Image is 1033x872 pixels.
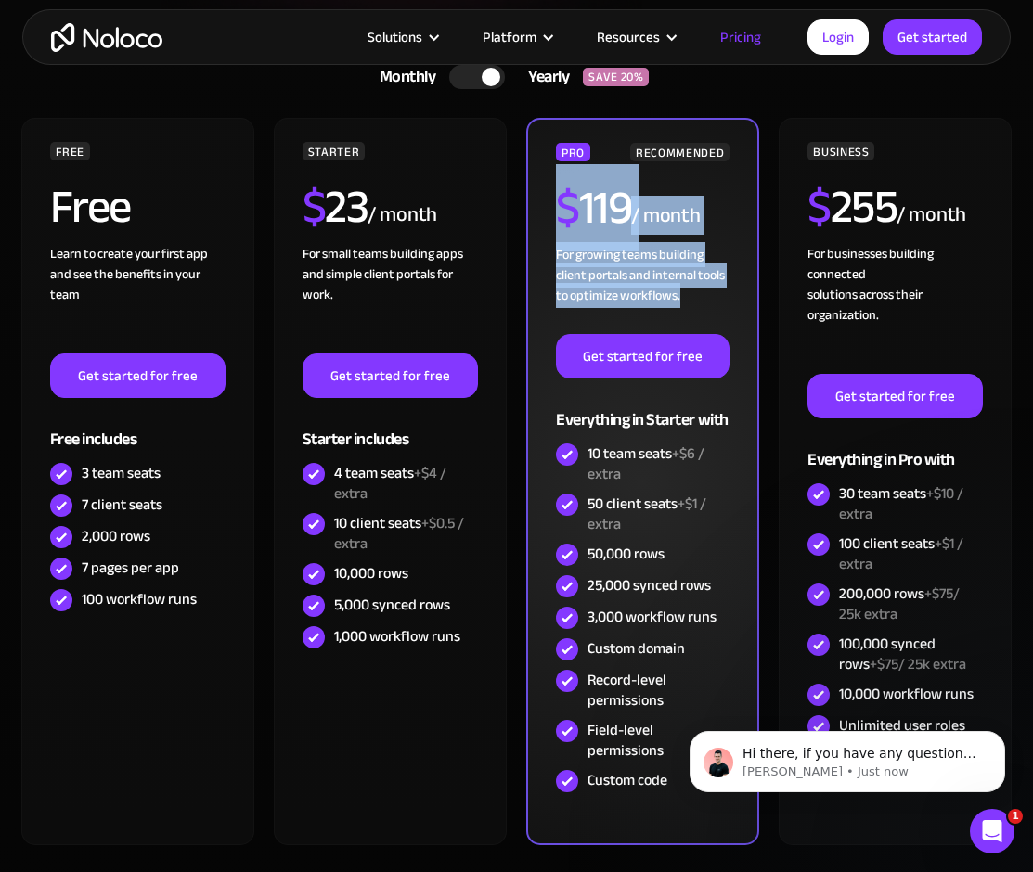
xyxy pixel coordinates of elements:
div: Starter includes [303,398,478,458]
a: Get started for free [303,353,478,398]
h2: 119 [556,185,631,231]
div: 50 client seats [588,494,730,534]
div: 7 pages per app [82,558,179,578]
a: home [51,23,162,52]
div: 10,000 rows [334,563,408,583]
div: 100 client seats [839,533,983,574]
div: 10 client seats [334,513,478,554]
iframe: Intercom notifications message [662,692,1033,822]
div: Record-level permissions [588,670,730,711]
div: Everything in Starter with [556,378,730,439]
span: +$75/ 25k extra [870,650,966,678]
div: For small teams building apps and simple client portals for work. ‍ [303,244,478,353]
div: 25,000 synced rows [588,575,711,596]
iframe: Intercom live chat [970,809,1014,853]
div: Everything in Pro with [807,418,983,479]
span: +$6 / extra [588,440,704,488]
h2: Free [50,184,131,230]
div: 100,000 synced rows [839,634,983,674]
div: Solutions [344,25,459,49]
div: Custom code [588,770,667,790]
a: Login [807,19,869,55]
div: BUSINESS [807,142,874,160]
div: Resources [597,25,660,49]
div: 5,000 synced rows [334,595,450,615]
div: STARTER [303,142,365,160]
div: PRO [556,143,590,161]
a: Get started for free [807,374,983,418]
div: RECOMMENDED [630,143,730,161]
a: Get started for free [50,353,226,398]
div: For businesses building connected solutions across their organization. ‍ [807,244,983,374]
a: Get started for free [556,334,730,378]
div: / month [897,200,966,230]
a: Get started [883,19,982,55]
span: $ [303,163,326,250]
div: / month [368,200,437,230]
div: 200,000 rows [839,583,983,624]
span: +$75/ 25k extra [839,580,960,628]
div: Yearly [505,63,583,91]
div: 100 workflow runs [82,589,197,609]
div: 1,000 workflow runs [334,626,460,647]
div: / month [631,201,701,231]
span: $ [556,164,579,251]
div: 50,000 rows [588,544,665,564]
div: Learn to create your first app and see the benefits in your team ‍ [50,244,226,353]
div: Platform [483,25,536,49]
div: Solutions [368,25,422,49]
div: Monthly [356,63,450,91]
span: +$0.5 / extra [334,509,464,558]
div: 30 team seats [839,483,983,524]
span: +$1 / extra [588,490,706,538]
div: Resources [574,25,697,49]
div: Custom domain [588,638,685,659]
span: +$10 / extra [839,480,963,528]
div: 10,000 workflow runs [839,684,974,704]
div: FREE [50,142,91,160]
div: 3,000 workflow runs [588,607,717,627]
div: 3 team seats [82,463,161,483]
div: For growing teams building client portals and internal tools to optimize workflows. [556,245,730,334]
div: 2,000 rows [82,526,150,546]
span: +$1 / extra [839,530,963,578]
div: SAVE 20% [583,68,649,86]
span: $ [807,163,831,250]
a: Pricing [697,25,784,49]
span: 1 [1008,809,1023,824]
div: Free includes [50,398,226,458]
h2: 23 [303,184,368,230]
div: 10 team seats [588,443,730,484]
span: +$4 / extra [334,459,446,507]
div: 7 client seats [82,494,162,515]
h2: 255 [807,184,897,230]
div: Platform [459,25,574,49]
div: Field-level permissions [588,720,730,761]
div: 4 team seats [334,463,478,504]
